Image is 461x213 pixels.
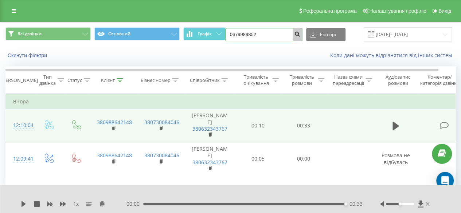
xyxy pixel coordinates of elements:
[144,152,179,159] a: 380730084046
[235,142,281,176] td: 00:05
[225,28,302,41] input: Пошук за номером
[183,27,225,40] button: Графік
[418,74,461,86] div: Коментар/категорія дзвінка
[192,125,227,132] a: 380632343767
[97,119,132,126] a: 380988642148
[436,172,454,189] div: Open Intercom Messenger
[235,109,281,142] td: 00:10
[1,77,38,83] div: [PERSON_NAME]
[349,200,362,208] span: 00:33
[73,200,79,208] span: 1 x
[140,77,170,83] div: Бізнес номер
[67,77,82,83] div: Статус
[382,152,410,165] span: Розмова не відбулась
[184,109,235,142] td: [PERSON_NAME]
[13,152,28,166] div: 12:09:41
[190,77,219,83] div: Співробітник
[101,77,115,83] div: Клієнт
[184,142,235,176] td: [PERSON_NAME]
[438,8,451,14] span: Вихід
[380,74,415,86] div: Аудіозапис розмови
[281,109,327,142] td: 00:33
[399,202,402,205] div: Accessibility label
[17,31,42,37] span: Всі дзвінки
[344,202,347,205] div: Accessibility label
[306,28,345,41] button: Експорт
[5,27,91,40] button: Всі дзвінки
[281,142,327,176] td: 00:00
[5,52,51,59] button: Скинути фільтри
[94,27,180,40] button: Основний
[144,119,179,126] a: 380730084046
[369,8,426,14] span: Налаштування профілю
[287,74,316,86] div: Тривалість розмови
[126,200,143,208] span: 00:00
[242,74,270,86] div: Тривалість очікування
[198,31,212,36] span: Графік
[332,74,364,86] div: Назва схеми переадресації
[39,74,56,86] div: Тип дзвінка
[13,118,28,133] div: 12:10:04
[303,8,357,14] span: Реферальна програма
[97,152,132,159] a: 380988642148
[330,52,456,59] a: Коли дані можуть відрізнятися вiд інших систем
[192,159,227,166] a: 380632343767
